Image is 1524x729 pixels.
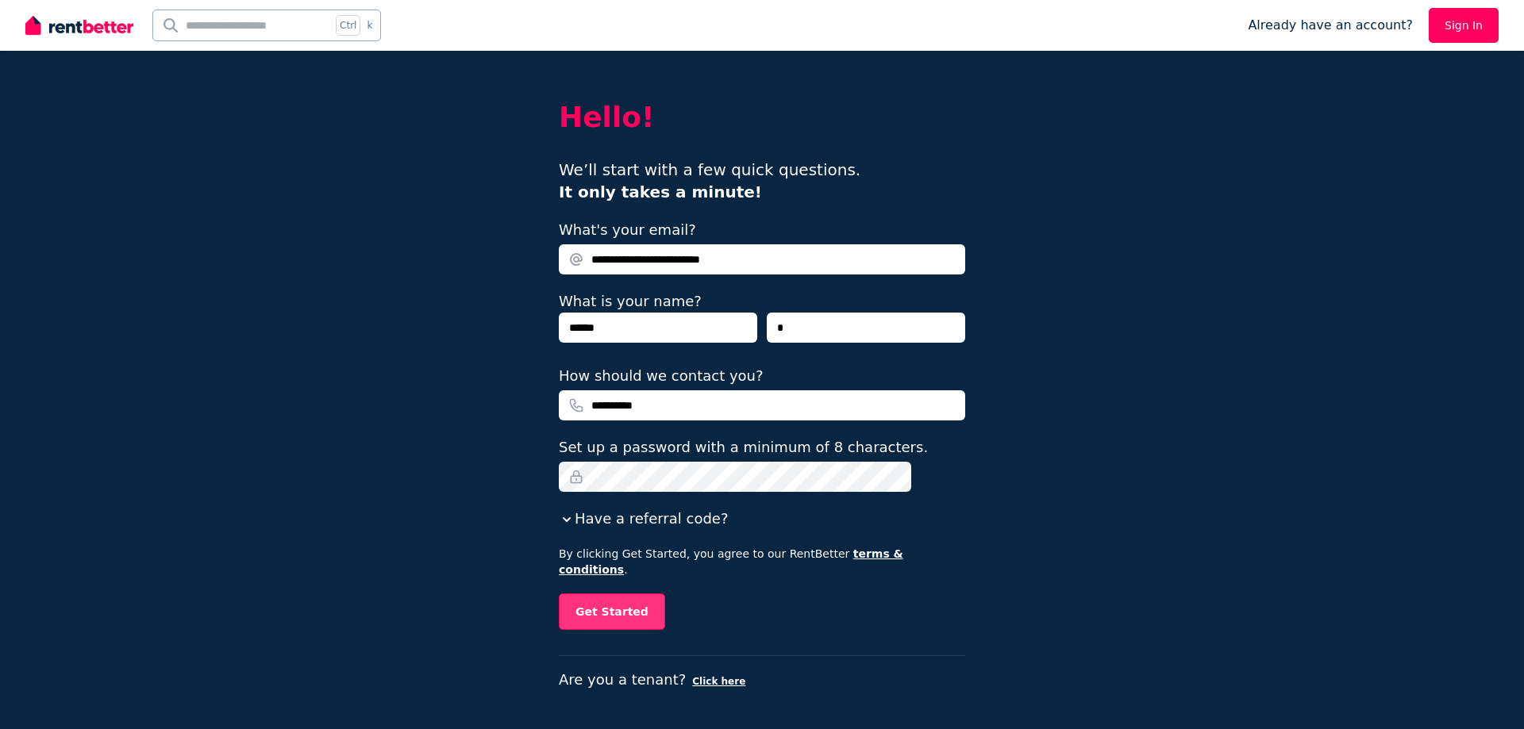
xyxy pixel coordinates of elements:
[1429,8,1499,43] a: Sign In
[336,15,360,36] span: Ctrl
[559,160,860,201] span: We’ll start with a few quick questions.
[559,546,965,577] p: By clicking Get Started, you agree to our RentBetter .
[559,669,965,691] p: Are you a tenant?
[559,293,702,309] label: What is your name?
[559,365,764,387] label: How should we contact you?
[559,593,665,630] button: Get Started
[692,675,745,688] button: Click here
[559,182,762,201] b: It only takes a minute!
[559,102,965,133] h2: Hello!
[559,219,696,241] label: What's your email?
[25,13,133,37] img: RentBetter
[367,19,372,32] span: k
[559,436,928,459] label: Set up a password with a minimum of 8 characters.
[1248,16,1413,35] span: Already have an account?
[559,508,728,530] button: Have a referral code?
